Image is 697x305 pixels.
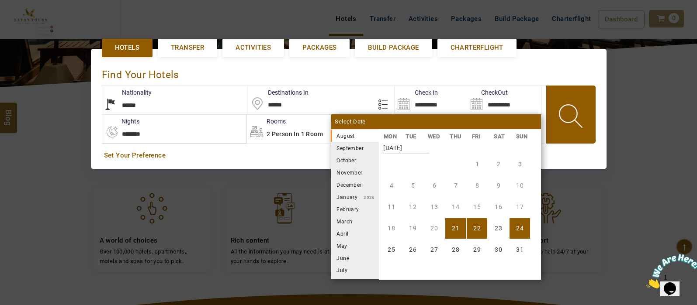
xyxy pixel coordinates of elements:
[222,39,284,57] a: Activities
[248,88,309,97] label: Destinations In
[331,215,379,227] li: March
[102,60,596,86] div: Find Your Hotels
[3,3,58,38] img: Chat attention grabber
[331,227,379,240] li: April
[379,132,401,141] li: MON
[357,195,375,200] small: 2026
[171,43,204,52] span: Transfer
[236,43,271,52] span: Activities
[445,218,466,239] li: Thursday, 21 August 2025
[267,130,323,137] span: 2 Person in 1 Room
[510,218,530,239] li: Sunday, 24 August 2025
[437,39,517,57] a: Charterflight
[468,88,508,97] label: CheckOut
[488,240,509,260] li: Saturday, 30 August 2025
[402,240,423,260] li: Tuesday, 26 August 2025
[445,132,468,141] li: THU
[331,240,379,252] li: May
[115,43,139,52] span: Hotels
[467,240,487,260] li: Friday, 29 August 2025
[368,43,419,52] span: Build Package
[395,86,468,114] input: Search
[467,218,487,239] li: Friday, 22 August 2025
[489,132,512,141] li: SAT
[3,3,7,11] span: 1
[395,88,438,97] label: Check In
[331,154,379,166] li: October
[331,203,379,215] li: February
[331,166,379,178] li: November
[381,240,402,260] li: Monday, 25 August 2025
[467,132,489,141] li: FRI
[468,86,541,114] input: Search
[102,39,153,57] a: Hotels
[445,240,466,260] li: Thursday, 28 August 2025
[331,191,379,203] li: January
[331,252,379,264] li: June
[355,134,416,139] small: 2025
[104,151,593,160] a: Set Your Preference
[383,138,430,154] strong: [DATE]
[331,130,379,142] li: August
[331,178,379,191] li: December
[510,240,530,260] li: Sunday, 31 August 2025
[302,43,336,52] span: Packages
[511,132,534,141] li: SUN
[355,39,432,57] a: Build Package
[102,88,152,97] label: Nationality
[331,142,379,154] li: September
[158,39,217,57] a: Transfer
[643,250,697,292] iframe: chat widget
[331,264,379,276] li: July
[247,117,286,126] label: Rooms
[423,132,445,141] li: WED
[102,117,139,126] label: nights
[331,114,541,129] div: Select Date
[424,240,444,260] li: Wednesday, 27 August 2025
[451,43,503,52] span: Charterflight
[401,132,423,141] li: TUE
[488,218,509,239] li: Saturday, 23 August 2025
[289,39,350,57] a: Packages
